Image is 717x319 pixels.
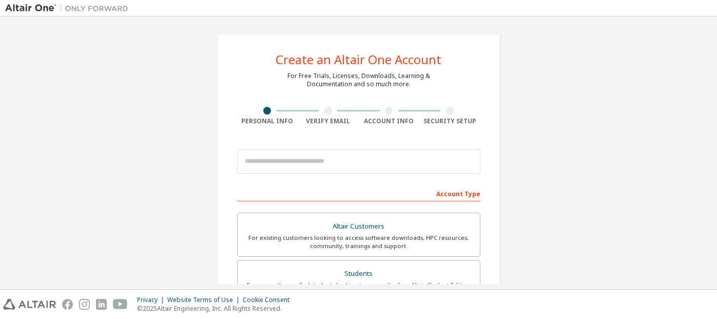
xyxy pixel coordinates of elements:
[96,299,107,310] img: linkedin.svg
[137,304,296,313] p: © 2025 Altair Engineering, Inc. All Rights Reserved.
[244,234,474,250] div: For existing customers looking to access software downloads, HPC resources, community, trainings ...
[137,296,167,304] div: Privacy
[419,117,480,125] div: Security Setup
[359,117,420,125] div: Account Info
[287,72,430,88] div: For Free Trials, Licenses, Downloads, Learning & Documentation and so much more.
[113,299,128,310] img: youtube.svg
[62,299,73,310] img: facebook.svg
[3,299,56,310] img: altair_logo.svg
[276,53,441,66] div: Create an Altair One Account
[244,281,474,297] div: For currently enrolled students looking to access the free Altair Student Edition bundle and all ...
[244,267,474,281] div: Students
[237,117,298,125] div: Personal Info
[298,117,359,125] div: Verify Email
[5,3,133,13] img: Altair One
[243,296,296,304] div: Cookie Consent
[244,219,474,234] div: Altair Customers
[237,185,480,201] div: Account Type
[167,296,243,304] div: Website Terms of Use
[79,299,90,310] img: instagram.svg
